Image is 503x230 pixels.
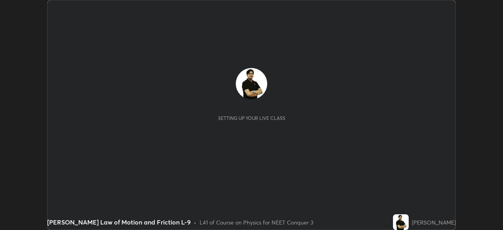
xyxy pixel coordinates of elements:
img: 431a18b614af4412b9d80df8ac029b2b.jpg [236,68,267,99]
div: • [194,218,196,226]
div: L41 of Course on Physics for NEET Conquer 3 [200,218,313,226]
div: Setting up your live class [218,115,285,121]
img: 431a18b614af4412b9d80df8ac029b2b.jpg [393,214,409,230]
div: [PERSON_NAME] Law of Motion and Friction L-9 [47,217,191,227]
div: [PERSON_NAME] [412,218,456,226]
